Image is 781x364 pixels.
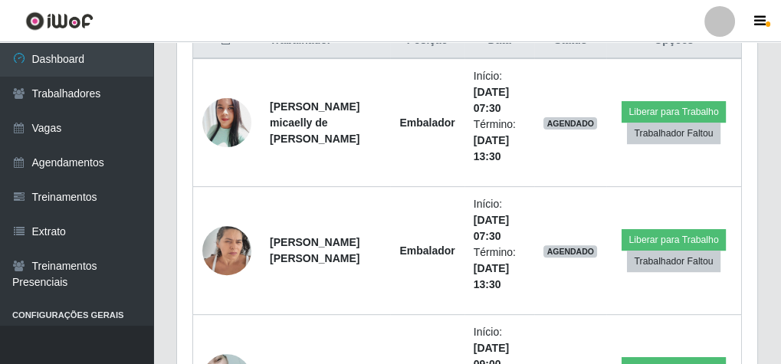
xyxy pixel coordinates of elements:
button: Liberar para Trabalho [622,101,725,123]
strong: Embalador [399,244,454,257]
span: AGENDADO [543,117,597,130]
button: Trabalhador Faltou [627,251,720,272]
time: [DATE] 13:30 [474,134,509,162]
li: Término: [474,244,526,293]
img: 1741963068390.jpeg [202,218,251,283]
strong: [PERSON_NAME] [PERSON_NAME] [270,236,359,264]
img: 1748729241814.jpeg [202,93,251,152]
img: CoreUI Logo [25,11,94,31]
strong: [PERSON_NAME] micaelly de [PERSON_NAME] [270,100,359,145]
li: Término: [474,116,526,165]
li: Início: [474,196,526,244]
li: Início: [474,68,526,116]
button: Trabalhador Faltou [627,123,720,144]
time: [DATE] 13:30 [474,262,509,290]
time: [DATE] 07:30 [474,86,509,114]
button: Liberar para Trabalho [622,229,725,251]
span: AGENDADO [543,245,597,257]
time: [DATE] 07:30 [474,214,509,242]
strong: Embalador [399,116,454,129]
